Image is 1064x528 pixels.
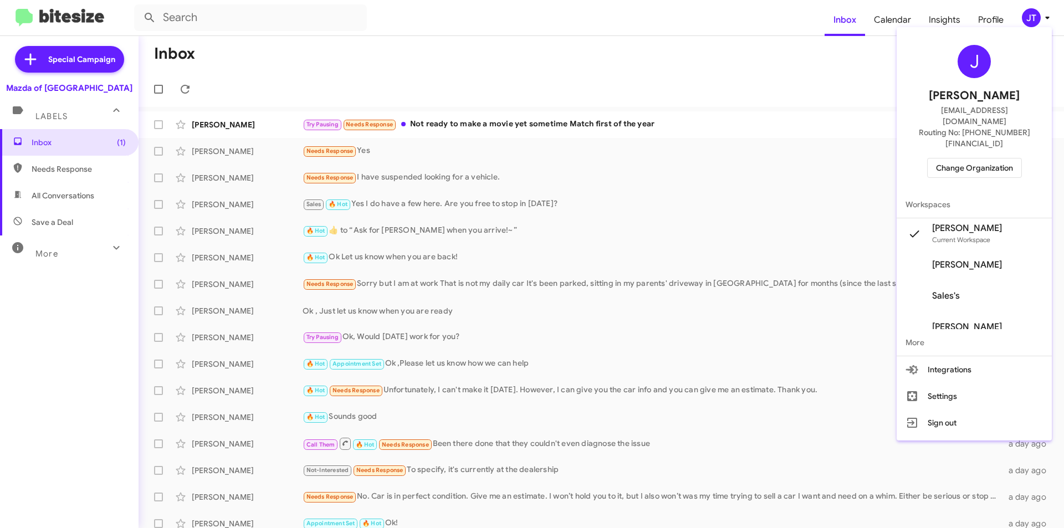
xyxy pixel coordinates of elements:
[910,105,1039,127] span: [EMAIL_ADDRESS][DOMAIN_NAME]
[932,321,1002,332] span: [PERSON_NAME]
[897,409,1052,436] button: Sign out
[927,158,1022,178] button: Change Organization
[897,383,1052,409] button: Settings
[932,235,990,244] span: Current Workspace
[897,356,1052,383] button: Integrations
[932,290,960,301] span: Sales's
[910,127,1039,149] span: Routing No: [PHONE_NUMBER][FINANCIAL_ID]
[936,158,1013,177] span: Change Organization
[897,191,1052,218] span: Workspaces
[897,329,1052,356] span: More
[932,259,1002,270] span: [PERSON_NAME]
[929,87,1020,105] span: [PERSON_NAME]
[958,45,991,78] div: J
[932,223,1002,234] span: [PERSON_NAME]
